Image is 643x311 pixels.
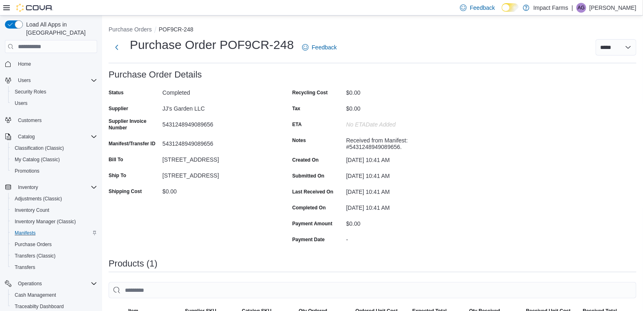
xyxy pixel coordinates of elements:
span: Classification (Classic) [11,143,97,153]
label: Last Received On [292,189,334,195]
span: Catalog [18,133,35,140]
span: Traceabilty Dashboard [15,303,64,310]
div: [STREET_ADDRESS] [162,169,272,179]
p: | [572,3,573,13]
span: Users [15,76,97,85]
span: Home [15,59,97,69]
label: Tax [292,105,300,112]
span: Customers [15,115,97,125]
div: $0.00 [346,86,456,96]
label: Payment Amount [292,220,332,227]
span: Load All Apps in [GEOGRAPHIC_DATA] [23,20,97,37]
a: Users [11,98,31,108]
span: Inventory Manager (Classic) [11,217,97,227]
button: Next [109,39,125,56]
span: Feedback [470,4,495,12]
button: Users [8,98,100,109]
div: [STREET_ADDRESS] [162,153,272,163]
button: Adjustments (Classic) [8,193,100,204]
span: AG [578,3,585,13]
button: Inventory Count [8,204,100,216]
div: - [346,233,456,243]
span: Inventory Count [11,205,97,215]
a: Promotions [11,166,43,176]
label: Supplier Invoice Number [109,118,159,131]
label: ETA [292,121,302,128]
div: JJ's Garden LLC [162,102,272,112]
a: Home [15,59,34,69]
label: Supplier [109,105,128,112]
p: [PERSON_NAME] [590,3,636,13]
span: Purchase Orders [15,241,52,248]
button: My Catalog (Classic) [8,154,100,165]
div: $0.00 [346,102,456,112]
a: Customers [15,116,45,125]
span: Manifests [11,228,97,238]
span: Transfers (Classic) [11,251,97,261]
label: Recycling Cost [292,89,328,96]
span: Cash Management [15,292,56,298]
span: Purchase Orders [11,240,97,249]
span: Users [11,98,97,108]
label: Shipping Cost [109,188,142,195]
a: Purchase Orders [11,240,55,249]
span: Operations [18,280,42,287]
button: Catalog [2,131,100,142]
button: Classification (Classic) [8,142,100,154]
span: Inventory [18,184,38,191]
a: Transfers [11,262,38,272]
label: Notes [292,137,306,144]
button: Cash Management [8,289,100,301]
span: Feedback [312,43,337,51]
button: Promotions [8,165,100,177]
button: Transfers [8,262,100,273]
div: 5431248949089656 [162,118,272,128]
label: Created On [292,157,319,163]
a: Feedback [299,39,340,56]
a: Inventory Manager (Classic) [11,217,79,227]
label: Manifest/Transfer ID [109,140,156,147]
label: Status [109,89,124,96]
span: Transfers (Classic) [15,253,56,259]
h3: Products (1) [109,259,158,269]
button: Purchase Orders [8,239,100,250]
button: Operations [15,279,45,289]
button: Manifests [8,227,100,239]
label: Bill To [109,156,123,163]
button: Inventory Manager (Classic) [8,216,100,227]
a: Cash Management [11,290,59,300]
h1: Purchase Order POF9CR-248 [130,37,294,53]
button: Purchase Orders [109,26,152,33]
div: No ETADate added [346,118,456,128]
span: Customers [18,117,42,124]
a: My Catalog (Classic) [11,155,63,164]
span: Inventory Manager (Classic) [15,218,76,225]
span: My Catalog (Classic) [11,155,97,164]
label: Submitted On [292,173,325,179]
div: Received from Manifest: #5431248949089656. [346,134,456,150]
div: Ari Greenwald [576,3,586,13]
a: Transfers (Classic) [11,251,59,261]
button: Inventory [15,182,41,192]
span: Security Roles [11,87,97,97]
h3: Purchase Order Details [109,70,202,80]
label: Ship To [109,172,126,179]
span: Inventory [15,182,97,192]
span: Inventory Count [15,207,49,213]
button: Users [15,76,34,85]
span: Adjustments (Classic) [11,194,97,204]
span: My Catalog (Classic) [15,156,60,163]
button: Users [2,75,100,86]
div: $0.00 [346,217,456,227]
button: Security Roles [8,86,100,98]
button: Transfers (Classic) [8,250,100,262]
button: Inventory [2,182,100,193]
nav: An example of EuiBreadcrumbs [109,25,636,35]
span: Manifests [15,230,36,236]
span: Operations [15,279,97,289]
input: Dark Mode [502,3,519,12]
div: [DATE] 10:41 AM [346,201,456,211]
button: Home [2,58,100,70]
span: Transfers [15,264,35,271]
